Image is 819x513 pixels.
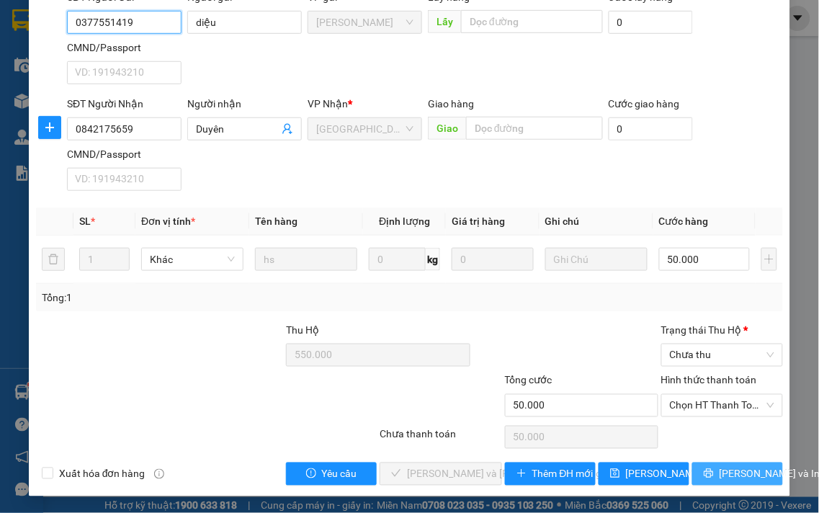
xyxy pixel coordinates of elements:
input: Dọc đường [461,10,603,33]
span: Thu Hộ [286,324,319,336]
span: plus [516,468,527,480]
span: Gửi: [12,12,35,27]
th: Ghi chú [540,208,653,236]
div: [PERSON_NAME] [12,12,127,45]
div: Người nhận [187,96,302,112]
label: Hình thức thanh toán [661,375,757,386]
button: plusThêm ĐH mới [505,463,596,486]
div: Tổng: 1 [42,290,318,305]
div: CMND/Passport [67,146,182,162]
input: Cước lấy hàng [609,11,693,34]
button: printer[PERSON_NAME] và In [692,463,783,486]
button: check[PERSON_NAME] và [PERSON_NAME] hàng [380,463,502,486]
span: Giá trị hàng [452,215,505,227]
div: Chưa thanh toán [378,427,504,452]
input: VD: Bàn, Ghế [255,248,357,271]
span: Yêu cầu [322,466,357,482]
div: Hạnh [12,45,127,62]
span: SL [79,215,91,227]
div: 30.000 [11,91,130,108]
span: user-add [282,123,293,135]
span: plus [39,122,61,133]
span: Đà Lạt [316,118,413,140]
button: plus [761,248,777,271]
span: Cước hàng [659,215,709,227]
span: printer [704,468,714,480]
span: Tổng cước [505,375,552,386]
span: save [610,468,620,480]
span: Chọn HT Thanh Toán [670,395,775,416]
span: Tên hàng [255,215,297,227]
span: [PERSON_NAME] đổi [626,466,719,482]
span: Xuất hóa đơn hàng [53,466,151,482]
div: 0966282056 [12,62,127,82]
span: kg [426,248,440,271]
span: Thêm ĐH mới [532,466,594,482]
label: Cước giao hàng [609,98,680,110]
span: Giao hàng [428,98,474,110]
input: Dọc đường [466,117,603,140]
div: [PERSON_NAME] [138,45,284,62]
input: Ghi Chú [545,248,648,271]
span: Khác [150,249,235,270]
input: 0 [452,248,533,271]
span: Nhận: [138,12,172,27]
span: VP Nhận [308,98,348,110]
span: Đơn vị tính [141,215,195,227]
span: Chưa thu [670,344,775,366]
button: exclamation-circleYêu cầu [286,463,377,486]
button: delete [42,248,65,271]
span: Lấy [428,10,461,33]
div: SĐT Người Nhận [67,96,182,112]
button: save[PERSON_NAME] đổi [599,463,689,486]
div: Trạng thái Thu Hộ [661,322,784,338]
div: 0336409692 [138,62,284,82]
div: CMND/Passport [67,40,182,55]
input: Cước giao hàng [609,117,693,140]
span: info-circle [154,469,164,479]
span: Giao [428,117,466,140]
span: CƯỚC RỒI : [11,92,79,107]
span: Định lượng [379,215,430,227]
div: [GEOGRAPHIC_DATA] [138,12,284,45]
button: plus [38,116,61,139]
span: Phan Thiết [316,12,413,33]
span: exclamation-circle [306,468,316,480]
